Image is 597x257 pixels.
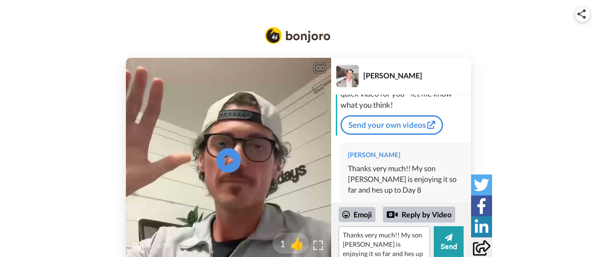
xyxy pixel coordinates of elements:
span: 👍 [285,236,309,251]
div: Emoji [339,207,375,222]
img: Profile Image [336,65,359,87]
button: 1👍 [272,233,309,254]
div: [PERSON_NAME] [348,150,464,160]
span: / [151,240,154,251]
div: Reply by Video [383,207,455,222]
img: Bonjoro Logo [265,27,330,44]
span: 0:16 [156,240,172,251]
div: CC [314,63,326,73]
div: [PERSON_NAME] [363,71,471,80]
a: Send your own videos [340,115,443,135]
div: Reply by Video [387,209,398,220]
span: 0:16 [132,240,149,251]
div: Thanks very much!! My son [PERSON_NAME] is enjoying it so far and hes up to Day 8 [348,163,464,195]
span: 1 [272,237,285,250]
img: ic_share.svg [577,9,586,19]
